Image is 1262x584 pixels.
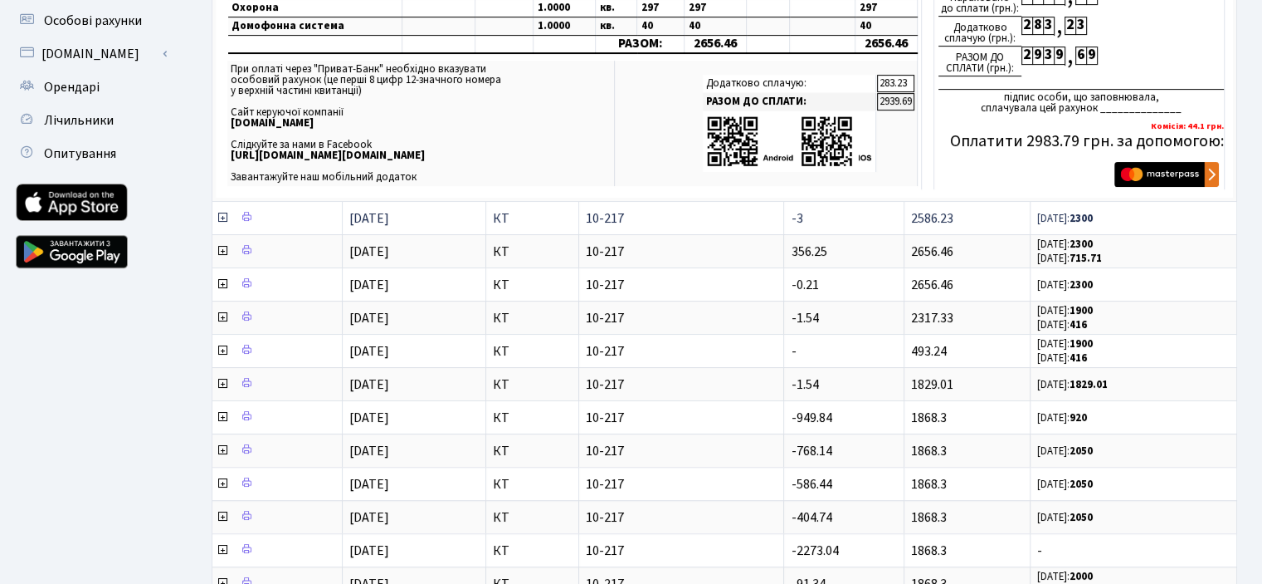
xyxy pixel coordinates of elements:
b: 2000 [1070,569,1093,584]
span: [DATE] [349,475,389,493]
small: [DATE]: [1037,277,1093,292]
td: 2656.46 [855,36,917,53]
span: КТ [493,478,571,491]
div: , [1065,47,1075,66]
b: 1829.01 [1070,377,1108,392]
span: 10-217 [586,411,777,425]
span: 10-217 [586,312,777,325]
span: 10-217 [586,511,777,524]
span: 10-217 [586,278,777,292]
span: -404.74 [791,508,831,527]
b: 920 [1070,410,1087,425]
span: 10-217 [586,245,777,258]
b: 2050 [1070,510,1093,525]
div: 9 [1032,47,1043,65]
b: 1900 [1070,303,1093,318]
span: 10-217 [586,444,777,458]
span: 2586.23 [911,209,953,228]
h5: Оплатити 2983.79 грн. за допомогою: [938,131,1224,151]
span: КТ [493,245,571,258]
span: -586.44 [791,475,831,493]
a: Лічильники [8,104,174,137]
span: 2656.46 [911,276,953,294]
div: 2 [1065,17,1075,35]
span: [DATE] [349,508,389,527]
span: [DATE] [349,342,389,361]
span: -0.21 [791,276,818,294]
small: [DATE]: [1037,237,1093,252]
span: -3 [791,209,802,228]
small: [DATE]: [1037,569,1093,584]
a: Орендарі [8,71,174,104]
span: Орендарі [44,78,100,96]
span: [DATE] [349,209,389,228]
b: 2050 [1070,477,1093,492]
a: Опитування [8,137,174,170]
b: [URL][DOMAIN_NAME][DOMAIN_NAME] [231,148,425,163]
div: 2 [1021,47,1032,65]
span: 493.24 [911,342,947,361]
div: 3 [1075,17,1086,35]
span: - [791,342,796,361]
small: [DATE]: [1037,303,1093,318]
span: 10-217 [586,544,777,557]
span: Опитування [44,145,116,163]
b: 2300 [1070,237,1093,252]
td: РАЗОМ: [596,36,685,53]
img: Masterpass [1114,162,1219,187]
span: 1868.3 [911,542,947,560]
small: [DATE]: [1037,211,1093,226]
b: 416 [1070,317,1087,332]
span: [DATE] [349,309,389,327]
span: [DATE] [349,542,389,560]
b: 1900 [1070,336,1093,351]
b: 2050 [1070,444,1093,459]
span: Лічильники [44,111,114,130]
span: 1868.3 [911,409,947,427]
span: -1.54 [791,375,818,394]
div: РАЗОМ ДО СПЛАТИ (грн.): [938,47,1021,76]
div: 9 [1054,47,1065,65]
span: КТ [493,378,571,391]
span: КТ [493,278,571,292]
small: [DATE]: [1037,377,1108,392]
div: 3 [1043,47,1054,65]
div: 2 [1021,17,1032,35]
small: [DATE]: [1037,336,1093,351]
span: [DATE] [349,276,389,294]
td: 40 [855,17,917,36]
small: [DATE]: [1037,410,1087,425]
span: КТ [493,312,571,325]
small: [DATE]: [1037,317,1087,332]
span: 2317.33 [911,309,953,327]
div: Додатково сплачую (грн.): [938,17,1021,47]
small: [DATE]: [1037,251,1102,266]
td: При оплаті через "Приват-Банк" необхідно вказувати особовий рахунок (це перші 8 цифр 12-значного ... [227,61,614,186]
span: 10-217 [586,212,777,225]
span: КТ [493,511,571,524]
small: [DATE]: [1037,510,1093,525]
span: - [1037,544,1230,557]
div: 8 [1032,17,1043,35]
td: Додатково сплачую: [703,75,876,92]
span: КТ [493,345,571,358]
span: [DATE] [349,375,389,394]
td: 2939.69 [877,93,914,110]
span: 356.25 [791,243,826,261]
span: КТ [493,544,571,557]
span: -949.84 [791,409,831,427]
div: підпис особи, що заповнювала, сплачувала цей рахунок ______________ [938,89,1224,114]
td: 1.0000 [533,17,595,36]
b: 2300 [1070,277,1093,292]
div: , [1054,17,1065,36]
span: -2273.04 [791,542,838,560]
div: 3 [1043,17,1054,35]
span: -768.14 [791,442,831,460]
small: [DATE]: [1037,444,1093,459]
b: 416 [1070,351,1087,366]
a: [DOMAIN_NAME] [8,37,174,71]
td: 2656.46 [684,36,746,53]
span: КТ [493,212,571,225]
small: [DATE]: [1037,477,1093,492]
b: 715.71 [1070,251,1102,266]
